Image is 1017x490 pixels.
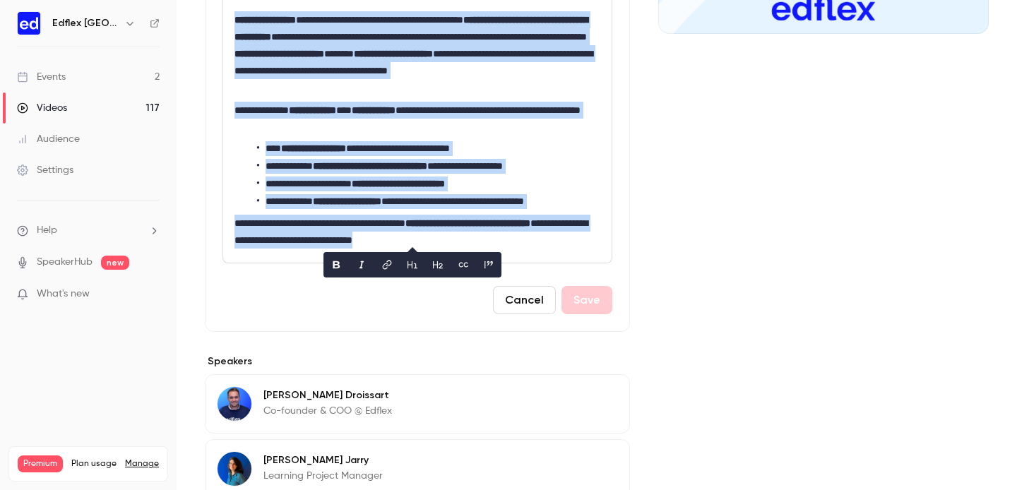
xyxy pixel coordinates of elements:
h6: Edflex [GEOGRAPHIC_DATA] [52,16,119,30]
button: blockquote [477,253,500,276]
button: italic [350,253,373,276]
button: bold [325,253,347,276]
iframe: Noticeable Trigger [143,288,160,301]
p: Co-founder & COO @ Edflex [263,404,392,418]
span: Plan usage [71,458,117,470]
button: Cancel [493,286,556,314]
img: Raphaël Droissart [218,387,251,421]
img: Emilie Jarry [218,452,251,486]
span: Help [37,223,57,238]
a: SpeakerHub [37,255,93,270]
div: Videos [17,101,67,115]
p: [PERSON_NAME] Jarry [263,453,383,467]
span: new [101,256,129,270]
div: Events [17,70,66,84]
button: link [376,253,398,276]
a: Manage [125,458,159,470]
li: help-dropdown-opener [17,223,160,238]
img: Edflex France [18,12,40,35]
span: What's new [37,287,90,301]
p: [PERSON_NAME] Droissart [263,388,392,402]
p: Learning Project Manager [263,469,383,483]
div: Audience [17,132,80,146]
span: Premium [18,455,63,472]
div: Settings [17,163,73,177]
div: Raphaël Droissart[PERSON_NAME] DroissartCo-founder & COO @ Edflex [205,374,630,434]
label: Speakers [205,354,630,369]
